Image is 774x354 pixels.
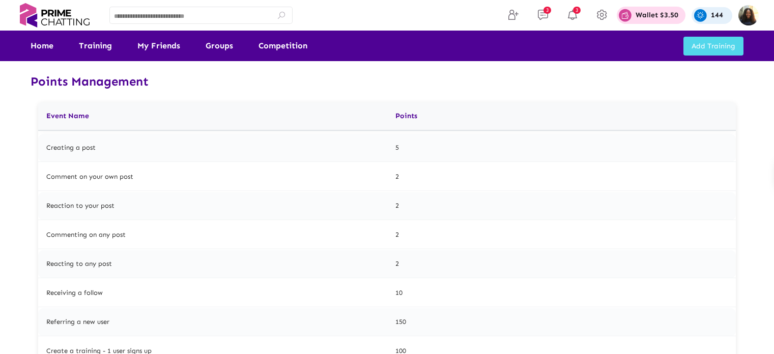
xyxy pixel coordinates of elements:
mat-cell: Receiving a follow [38,279,387,307]
mat-cell: Reacting to any post [38,250,387,278]
mat-cell: Creating a post [38,134,387,162]
span: Add Training [692,42,735,50]
mat-cell: Commenting on any post [38,221,387,249]
h3: Points Management [31,71,743,92]
p: Wallet $3.50 [636,12,678,19]
mat-cell: 5 [387,134,736,162]
mat-cell: 2 [387,163,736,191]
mat-cell: Reaction to your post [38,192,387,220]
a: Training [79,31,112,61]
img: logo [15,3,94,28]
button: Add Training [683,37,743,56]
mat-cell: 150 [387,308,736,336]
mat-cell: Comment on your own post [38,163,387,191]
a: Home [31,31,53,61]
mat-header-cell: Event Name [38,102,387,131]
p: 144 [711,12,723,19]
mat-cell: 10 [387,279,736,307]
mat-cell: 2 [387,192,736,220]
mat-header-cell: Points [387,102,736,131]
mat-cell: 2 [387,250,736,278]
a: Groups [206,31,233,61]
span: 3 [573,7,581,14]
img: img [738,5,759,25]
span: 3 [543,7,551,14]
a: Competition [259,31,307,61]
a: My Friends [137,31,180,61]
mat-cell: Referring a new user [38,308,387,336]
mat-cell: 2 [387,221,736,249]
